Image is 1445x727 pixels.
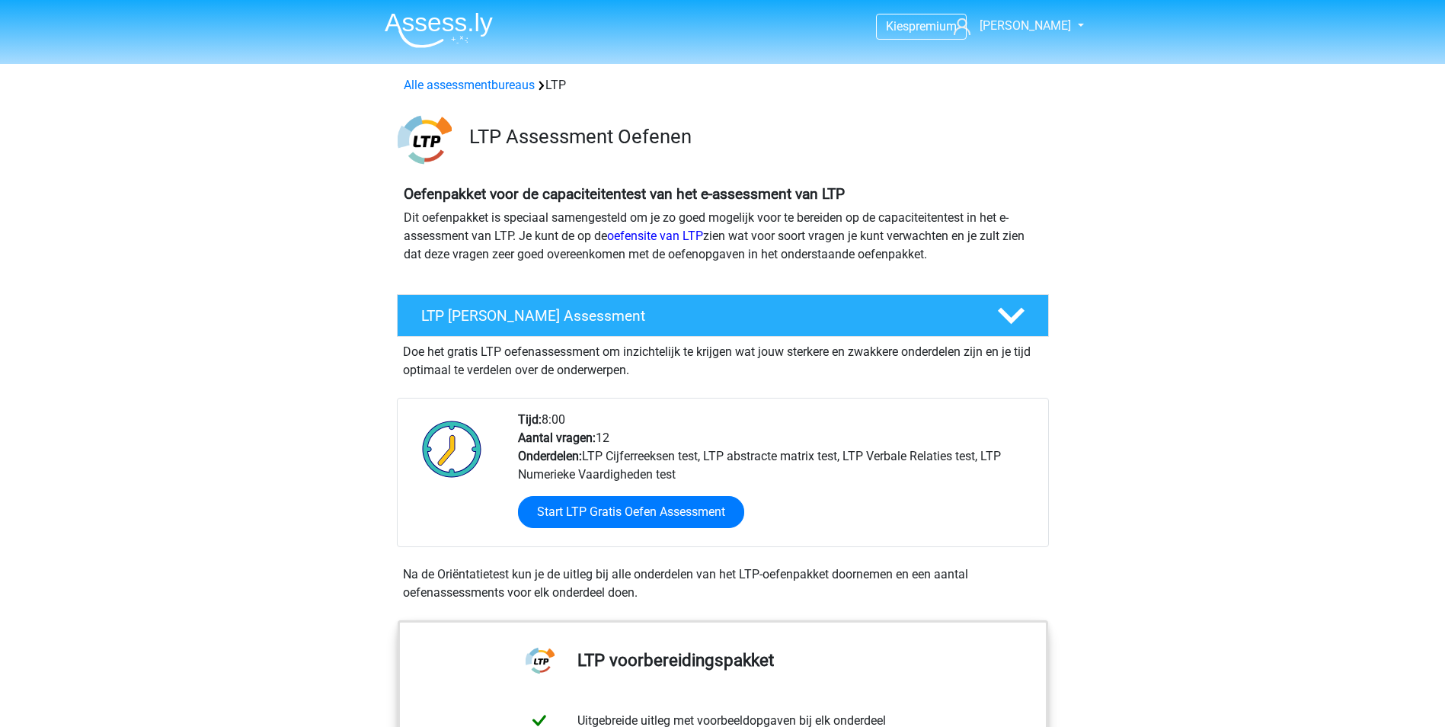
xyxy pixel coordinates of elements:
div: LTP [398,76,1048,94]
a: Alle assessmentbureaus [404,78,535,92]
p: Dit oefenpakket is speciaal samengesteld om je zo goed mogelijk voor te bereiden op de capaciteit... [404,209,1042,264]
a: Kiespremium [877,16,966,37]
img: Assessly [385,12,493,48]
div: Na de Oriëntatietest kun je de uitleg bij alle onderdelen van het LTP-oefenpakket doornemen en ee... [397,565,1049,602]
a: oefensite van LTP [607,229,703,243]
b: Oefenpakket voor de capaciteitentest van het e-assessment van LTP [404,185,845,203]
a: Start LTP Gratis Oefen Assessment [518,496,744,528]
div: Doe het gratis LTP oefenassessment om inzichtelijk te krijgen wat jouw sterkere en zwakkere onder... [397,337,1049,380]
span: Kies [886,19,909,34]
img: ltp.png [398,113,452,167]
b: Tijd: [518,412,542,427]
b: Aantal vragen: [518,431,596,445]
a: [PERSON_NAME] [948,17,1073,35]
span: [PERSON_NAME] [980,18,1071,33]
div: 8:00 12 LTP Cijferreeksen test, LTP abstracte matrix test, LTP Verbale Relaties test, LTP Numerie... [507,411,1047,546]
a: LTP [PERSON_NAME] Assessment [391,294,1055,337]
h3: LTP Assessment Oefenen [469,125,1037,149]
span: premium [909,19,957,34]
h4: LTP [PERSON_NAME] Assessment [421,307,973,325]
img: Klok [414,411,491,487]
b: Onderdelen: [518,449,582,463]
